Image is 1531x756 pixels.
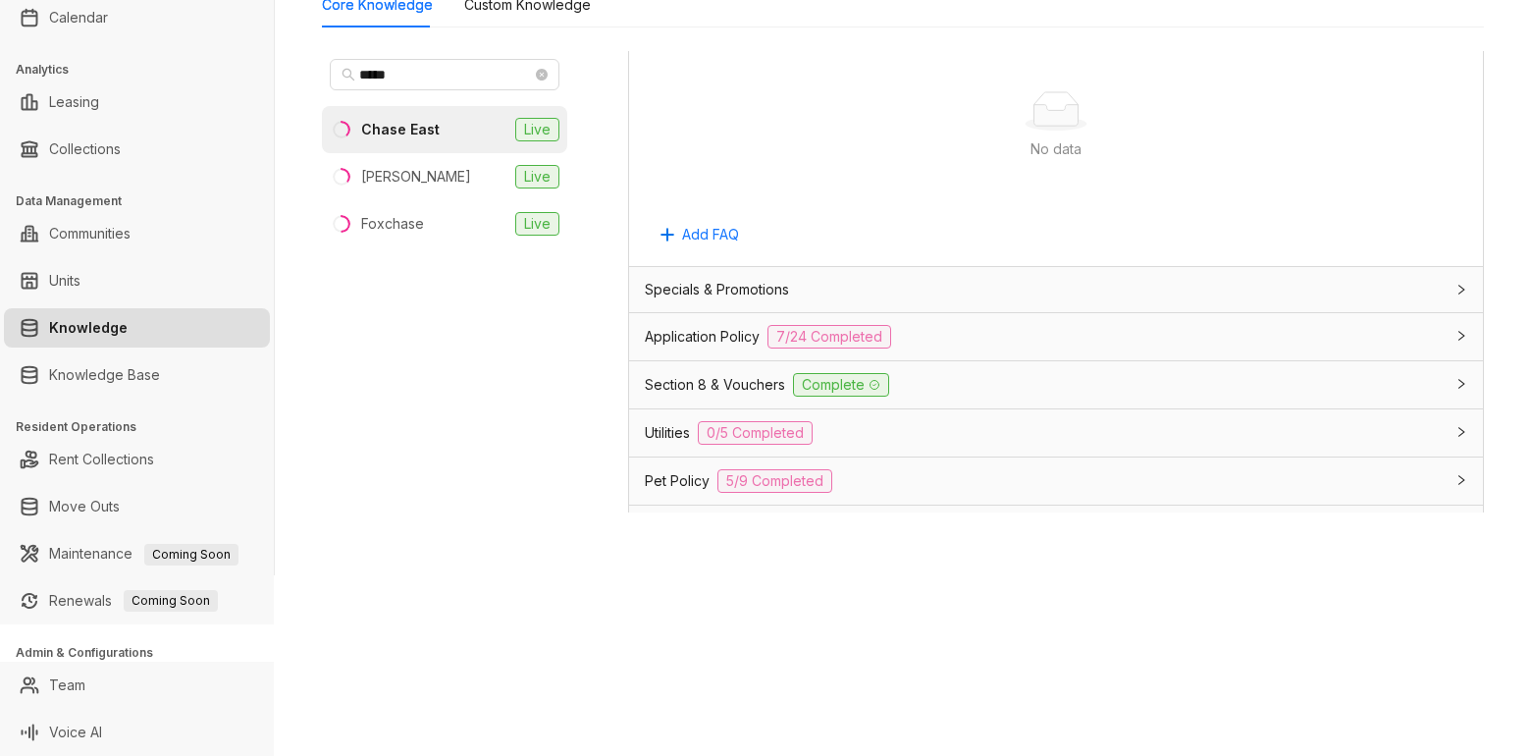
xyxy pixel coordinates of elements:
li: Units [4,261,270,300]
li: Knowledge Base [4,355,270,395]
a: Team [49,666,85,705]
span: Coming Soon [144,544,238,566]
span: Pet Policy [645,470,710,492]
span: search [342,68,355,81]
li: Maintenance [4,534,270,573]
li: Move Outs [4,487,270,526]
span: collapsed [1455,426,1467,438]
a: Move Outs [49,487,120,526]
div: Pet Policy5/9 Completed [629,458,1483,505]
a: Voice AI [49,713,102,752]
div: Specials & Promotions [629,267,1483,312]
span: Specials & Promotions [645,279,789,300]
span: 5/9 Completed [717,469,832,493]
button: Add FAQ [645,219,755,250]
a: Units [49,261,80,300]
span: collapsed [1455,378,1467,390]
span: Complete [793,373,889,397]
div: Chase East [361,119,440,140]
div: Utilities0/5 Completed [629,409,1483,457]
h3: Admin & Configurations [16,644,274,662]
h3: Analytics [16,61,274,79]
span: 0/5 Completed [698,421,813,445]
div: Application Policy7/24 Completed [629,313,1483,360]
a: Collections [49,130,121,169]
span: Section 8 & Vouchers [645,374,785,396]
li: Voice AI [4,713,270,752]
li: Rent Collections [4,440,270,479]
li: Collections [4,130,270,169]
span: 7/24 Completed [767,325,891,349]
span: close-circle [536,69,548,81]
h3: Data Management [16,192,274,210]
li: Communities [4,214,270,253]
a: Knowledge [49,308,128,348]
a: Knowledge Base [49,355,160,395]
span: collapsed [1455,330,1467,342]
a: RenewalsComing Soon [49,581,218,621]
span: Application Policy [645,326,760,348]
span: Add FAQ [682,224,739,245]
span: Utilities [645,422,690,444]
li: Knowledge [4,308,270,348]
span: Coming Soon [124,590,218,612]
li: Team [4,666,270,705]
span: collapsed [1455,284,1467,296]
li: Leasing [4,82,270,122]
span: Live [515,212,559,236]
div: [PERSON_NAME] [361,166,471,188]
a: Leasing [49,82,99,122]
span: Live [515,165,559,189]
a: Rent Collections [49,440,154,479]
span: collapsed [1455,474,1467,486]
div: Section 8 & VouchersComplete [629,361,1483,408]
li: Renewals [4,581,270,621]
div: Tour Types1/3 Completed [629,506,1483,553]
a: Communities [49,214,131,253]
span: Live [515,118,559,141]
div: No data [668,138,1444,160]
div: Foxchase [361,213,424,235]
h3: Resident Operations [16,418,274,436]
